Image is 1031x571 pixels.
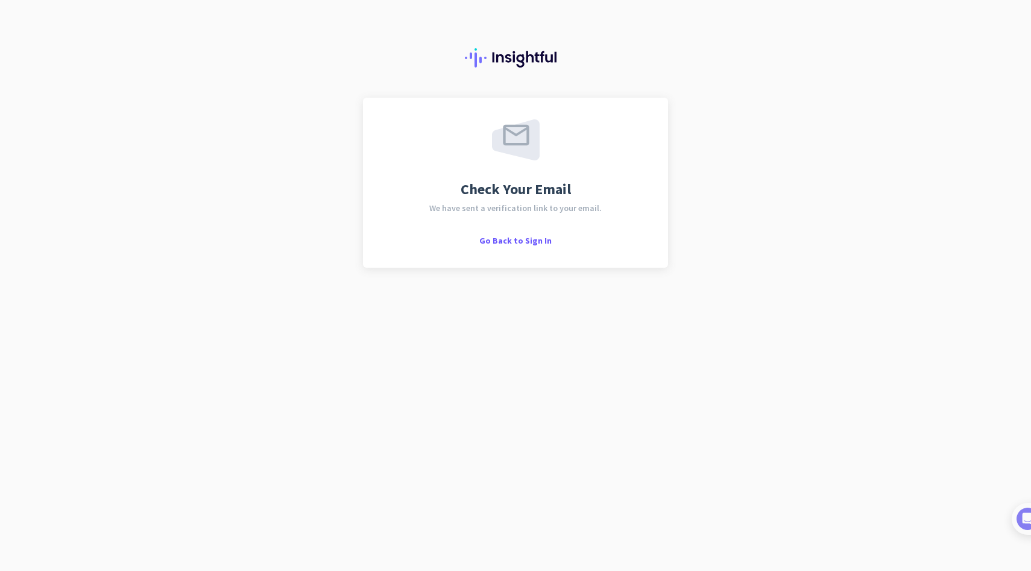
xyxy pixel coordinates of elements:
span: Go Back to Sign In [479,235,552,246]
img: email-sent [492,119,540,160]
span: Check Your Email [461,182,571,197]
span: We have sent a verification link to your email. [429,204,602,212]
img: Insightful [465,48,566,68]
